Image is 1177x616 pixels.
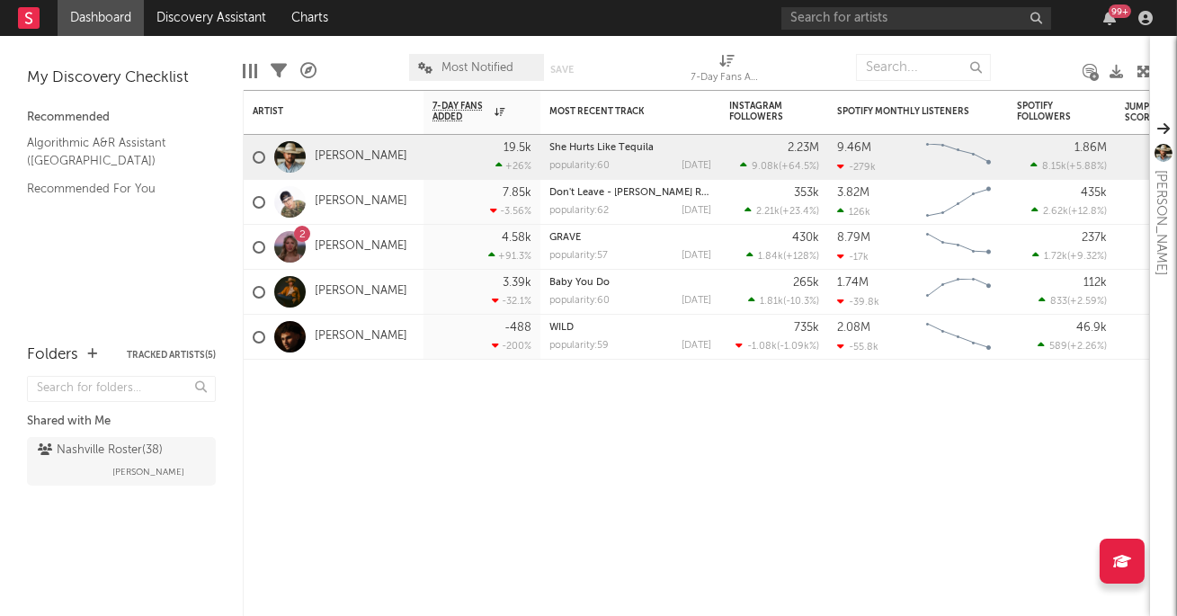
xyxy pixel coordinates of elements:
[782,207,816,217] span: +23.4 %
[1081,187,1107,199] div: 435k
[1082,232,1107,244] div: 237k
[549,206,609,216] div: popularity: 62
[549,341,609,351] div: popularity: 59
[752,162,779,172] span: 9.08k
[27,437,216,486] a: Nashville Roster(38)[PERSON_NAME]
[1038,340,1107,352] div: ( )
[793,277,819,289] div: 265k
[788,142,819,154] div: 2.23M
[549,278,711,288] div: Baby You Do
[756,207,780,217] span: 2.21k
[315,194,407,210] a: [PERSON_NAME]
[549,233,711,243] div: GRAVE
[781,162,816,172] span: +64.5 %
[682,341,711,351] div: [DATE]
[1070,342,1104,352] span: +2.26 %
[27,179,198,199] a: Recommended For You
[504,322,531,334] div: -488
[691,67,763,89] div: 7-Day Fans Added (7-Day Fans Added)
[1032,250,1107,262] div: ( )
[502,232,531,244] div: 4.58k
[786,252,816,262] span: +128 %
[27,107,216,129] div: Recommended
[1044,252,1067,262] span: 1.72k
[837,322,870,334] div: 2.08M
[746,250,819,262] div: ( )
[1031,205,1107,217] div: ( )
[781,7,1051,30] input: Search for artists
[837,277,869,289] div: 1.74M
[315,329,407,344] a: [PERSON_NAME]
[490,205,531,217] div: -3.56 %
[682,161,711,171] div: [DATE]
[745,205,819,217] div: ( )
[495,160,531,172] div: +26 %
[837,187,869,199] div: 3.82M
[315,239,407,254] a: [PERSON_NAME]
[837,341,878,353] div: -55.8k
[300,45,317,97] div: A&R Pipeline
[691,45,763,97] div: 7-Day Fans Added (7-Day Fans Added)
[127,351,216,360] button: Tracked Artists(5)
[837,206,870,218] div: 126k
[549,323,574,333] a: WILD
[1125,102,1170,123] div: Jump Score
[682,251,711,261] div: [DATE]
[488,250,531,262] div: +91.3 %
[550,65,574,75] button: Save
[1043,207,1068,217] span: 2.62k
[1109,4,1131,18] div: 99 +
[837,106,972,117] div: Spotify Monthly Listeners
[1050,297,1067,307] span: 833
[1103,11,1116,25] button: 99+
[492,340,531,352] div: -200 %
[837,142,871,154] div: 9.46M
[549,143,711,153] div: She Hurts Like Tequila
[1039,295,1107,307] div: ( )
[1049,342,1067,352] span: 589
[918,135,999,180] svg: Chart title
[837,161,876,173] div: -279k
[243,45,257,97] div: Edit Columns
[549,161,610,171] div: popularity: 60
[112,461,184,483] span: [PERSON_NAME]
[38,440,163,461] div: Nashville Roster ( 38 )
[549,188,711,198] div: Don't Leave - Jolene Remix
[315,149,407,165] a: [PERSON_NAME]
[837,251,869,263] div: -17k
[837,232,870,244] div: 8.79M
[1150,170,1172,275] div: [PERSON_NAME]
[1083,277,1107,289] div: 112k
[856,54,991,81] input: Search...
[315,284,407,299] a: [PERSON_NAME]
[271,45,287,97] div: Filters
[1074,142,1107,154] div: 1.86M
[492,295,531,307] div: -32.1 %
[682,206,711,216] div: [DATE]
[549,233,581,243] a: GRAVE
[786,297,816,307] span: -10.3 %
[918,225,999,270] svg: Chart title
[432,101,490,122] span: 7-Day Fans Added
[1070,252,1104,262] span: +9.32 %
[27,344,78,366] div: Folders
[682,296,711,306] div: [DATE]
[794,322,819,334] div: 735k
[503,277,531,289] div: 3.39k
[549,106,684,117] div: Most Recent Track
[1070,297,1104,307] span: +2.59 %
[1069,162,1104,172] span: +5.88 %
[549,278,610,288] a: Baby You Do
[503,187,531,199] div: 7.85k
[1076,322,1107,334] div: 46.9k
[549,323,711,333] div: WILD
[736,340,819,352] div: ( )
[27,67,216,89] div: My Discovery Checklist
[740,160,819,172] div: ( )
[758,252,783,262] span: 1.84k
[918,315,999,360] svg: Chart title
[760,297,783,307] span: 1.81k
[747,342,777,352] span: -1.08k
[837,296,879,308] div: -39.8k
[27,133,198,170] a: Algorithmic A&R Assistant ([GEOGRAPHIC_DATA])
